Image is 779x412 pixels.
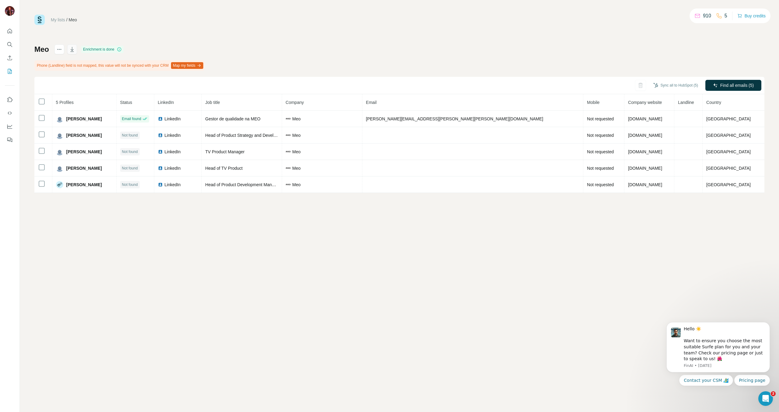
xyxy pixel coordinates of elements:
span: LinkedIn [165,182,181,188]
span: Head of Product Strategy and Development [205,133,288,138]
img: Avatar [56,148,63,155]
a: My lists [51,17,65,22]
span: Meo [292,149,301,155]
span: Not requested [587,133,614,138]
span: Landline [678,100,694,105]
span: Not found [122,149,138,154]
div: Phone (Landline) field is not mapped, this value will not be synced with your CRM [34,60,204,71]
p: 5 [725,12,727,20]
button: Sync all to HubSpot (5) [649,81,702,90]
span: Head of Product Development Management - B2B [205,182,300,187]
span: Find all emails (5) [720,82,754,88]
span: Not found [122,182,138,187]
button: Use Surfe API [5,108,15,119]
span: [PERSON_NAME] [66,165,102,171]
img: company-logo [286,118,291,120]
span: [PERSON_NAME] [66,182,102,188]
span: [GEOGRAPHIC_DATA] [706,166,751,171]
span: [DOMAIN_NAME] [628,133,662,138]
span: Company [286,100,304,105]
img: Avatar [56,165,63,172]
span: [PERSON_NAME][EMAIL_ADDRESS][PERSON_NAME][PERSON_NAME][DOMAIN_NAME] [366,116,543,121]
span: Country [706,100,721,105]
span: Company website [628,100,662,105]
button: Buy credits [737,12,766,20]
h1: Meo [34,44,49,54]
span: Mobile [587,100,599,105]
button: Find all emails (5) [705,80,761,91]
iframe: Intercom notifications message [657,302,779,396]
button: Search [5,39,15,50]
span: [PERSON_NAME] [66,132,102,138]
img: Avatar [56,115,63,123]
img: LinkedIn logo [158,149,163,154]
li: / [66,17,68,23]
div: Enrichment is done [81,46,124,53]
img: Avatar [56,181,63,188]
button: actions [54,44,64,54]
span: Status [120,100,132,105]
span: Head of TV Product [205,166,243,171]
img: Avatar [56,132,63,139]
span: Email [366,100,377,105]
span: Meo [292,165,301,171]
span: LinkedIn [165,165,181,171]
span: Email found [122,116,141,122]
img: LinkedIn logo [158,116,163,121]
span: [GEOGRAPHIC_DATA] [706,182,751,187]
span: Meo [292,182,301,188]
span: Not found [122,165,138,171]
span: 2 [771,391,776,396]
img: company-logo [286,134,291,136]
img: company-logo [286,167,291,169]
span: [GEOGRAPHIC_DATA] [706,133,751,138]
span: Meo [292,132,301,138]
p: 910 [703,12,711,20]
img: LinkedIn logo [158,166,163,171]
span: [DOMAIN_NAME] [628,149,662,154]
button: My lists [5,66,15,77]
span: LinkedIn [165,149,181,155]
span: [DOMAIN_NAME] [628,166,662,171]
span: [PERSON_NAME] [66,116,102,122]
span: Job title [205,100,220,105]
img: Avatar [5,6,15,16]
span: Not requested [587,166,614,171]
span: Meo [292,116,301,122]
span: LinkedIn [165,132,181,138]
div: Meo [69,17,77,23]
img: Surfe Logo [34,15,45,25]
button: Enrich CSV [5,52,15,63]
img: company-logo [286,151,291,153]
span: TV Product Manager [205,149,245,154]
button: Use Surfe on LinkedIn [5,94,15,105]
span: [GEOGRAPHIC_DATA] [706,116,751,121]
span: [DOMAIN_NAME] [628,116,662,121]
img: company-logo [286,184,291,186]
span: [PERSON_NAME] [66,149,102,155]
button: Feedback [5,134,15,145]
span: Gestor de qualidade na MEO [205,116,260,121]
span: Not requested [587,182,614,187]
span: LinkedIn [158,100,174,105]
span: 5 Profiles [56,100,74,105]
span: LinkedIn [165,116,181,122]
span: [DOMAIN_NAME] [628,182,662,187]
button: Dashboard [5,121,15,132]
span: Not requested [587,149,614,154]
iframe: Intercom live chat [758,391,773,406]
span: Not requested [587,116,614,121]
button: Map my fields [171,62,203,69]
img: LinkedIn logo [158,133,163,138]
button: Quick start [5,26,15,37]
span: Not found [122,133,138,138]
span: [GEOGRAPHIC_DATA] [706,149,751,154]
